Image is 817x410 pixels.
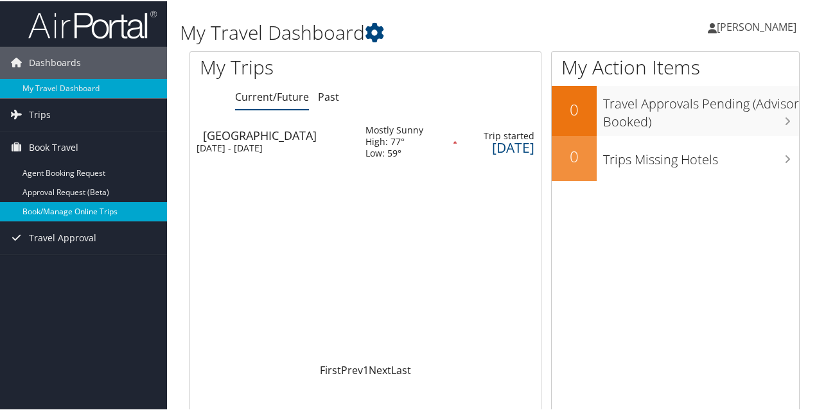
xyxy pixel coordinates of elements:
[365,135,423,146] div: High: 77°
[470,129,534,141] div: Trip started
[29,130,78,162] span: Book Travel
[369,362,391,376] a: Next
[180,18,599,45] h1: My Travel Dashboard
[552,98,597,119] h2: 0
[603,87,799,130] h3: Travel Approvals Pending (Advisor Booked)
[453,140,456,142] img: alert-flat-solid-warning.png
[203,128,353,140] div: [GEOGRAPHIC_DATA]
[391,362,411,376] a: Last
[470,141,534,152] div: [DATE]
[365,123,423,135] div: Mostly Sunny
[552,135,799,180] a: 0Trips Missing Hotels
[29,98,51,130] span: Trips
[603,143,799,167] h3: Trips Missing Hotels
[341,362,363,376] a: Prev
[28,8,157,38] img: airportal-logo.png
[320,362,341,376] a: First
[717,19,796,33] span: [PERSON_NAME]
[29,46,81,78] span: Dashboards
[552,85,799,134] a: 0Travel Approvals Pending (Advisor Booked)
[235,89,309,103] a: Current/Future
[197,141,346,153] div: [DATE] - [DATE]
[365,146,423,158] div: Low: 59°
[318,89,339,103] a: Past
[552,53,799,80] h1: My Action Items
[200,53,385,80] h1: My Trips
[708,6,809,45] a: [PERSON_NAME]
[363,362,369,376] a: 1
[552,144,597,166] h2: 0
[29,221,96,253] span: Travel Approval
